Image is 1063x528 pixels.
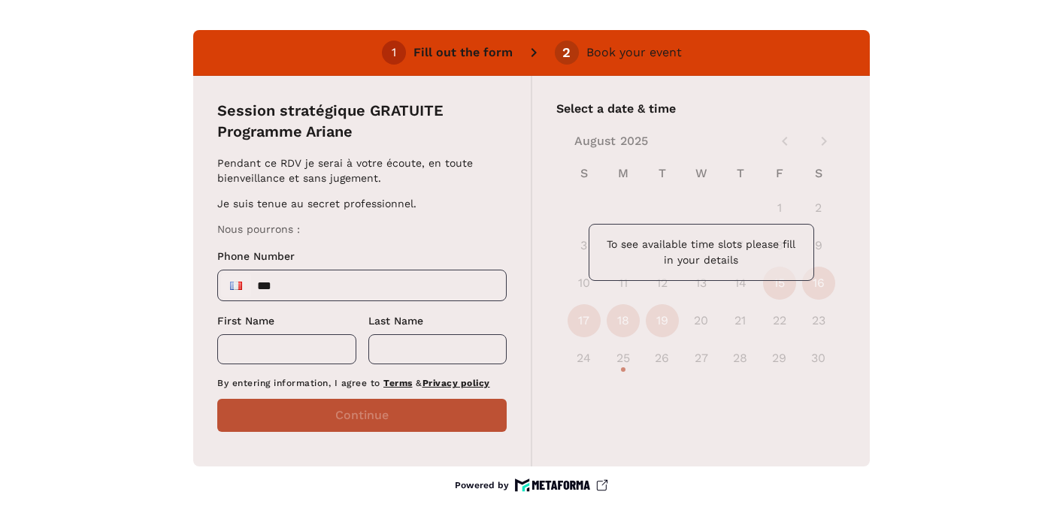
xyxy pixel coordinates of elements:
[422,378,490,388] a: Privacy policy
[217,100,507,142] p: Session stratégique GRATUITE Programme Ariane
[416,378,422,388] span: &
[455,479,509,491] p: Powered by
[586,44,682,62] p: Book your event
[221,273,251,297] div: France: + 33
[217,196,502,211] p: Je suis tenue au secret professionnel.
[601,237,801,268] p: To see available time slots please fill in your details
[368,315,423,327] span: Last Name
[562,46,571,59] div: 2
[413,44,513,62] p: Fill out the form
[383,378,413,388] a: Terms
[556,100,846,118] p: Select a date & time
[217,315,274,327] span: First Name
[217,250,295,262] span: Phone Number
[217,376,507,390] p: By entering information, I agree to
[455,478,608,492] a: Powered by
[217,155,502,186] p: Pendant ce RDV je serai à votre écoute, en toute bienveillance et sans jugement.
[217,222,502,237] p: Nous pourrons :
[392,46,396,59] div: 1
